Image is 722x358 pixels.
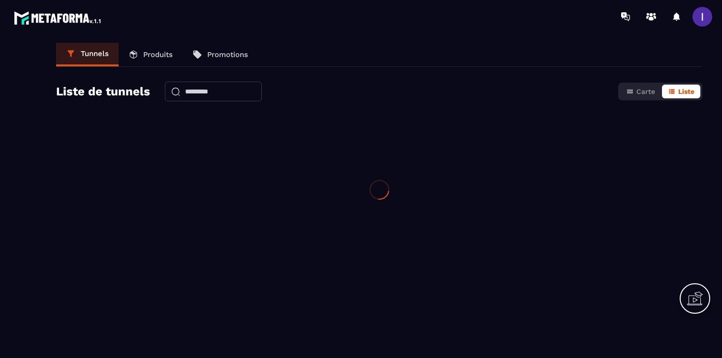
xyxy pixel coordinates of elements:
p: Produits [143,50,173,59]
button: Liste [662,85,700,98]
p: Promotions [207,50,248,59]
img: logo [14,9,102,27]
a: Produits [119,43,183,66]
span: Carte [636,88,655,95]
span: Liste [678,88,694,95]
a: Promotions [183,43,258,66]
a: Tunnels [56,43,119,66]
button: Carte [620,85,661,98]
p: Tunnels [81,49,109,58]
h2: Liste de tunnels [56,82,150,101]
